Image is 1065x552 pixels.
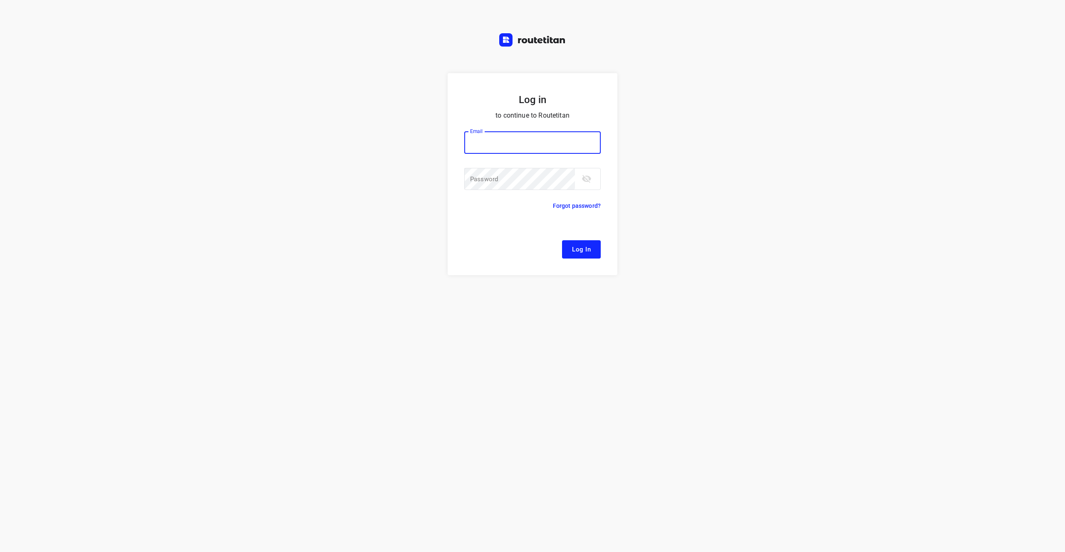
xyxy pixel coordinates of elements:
[572,244,591,255] span: Log In
[464,110,601,121] p: to continue to Routetitan
[464,93,601,106] h5: Log in
[553,201,601,211] p: Forgot password?
[499,33,566,47] img: Routetitan
[562,240,601,259] button: Log In
[578,170,595,187] button: toggle password visibility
